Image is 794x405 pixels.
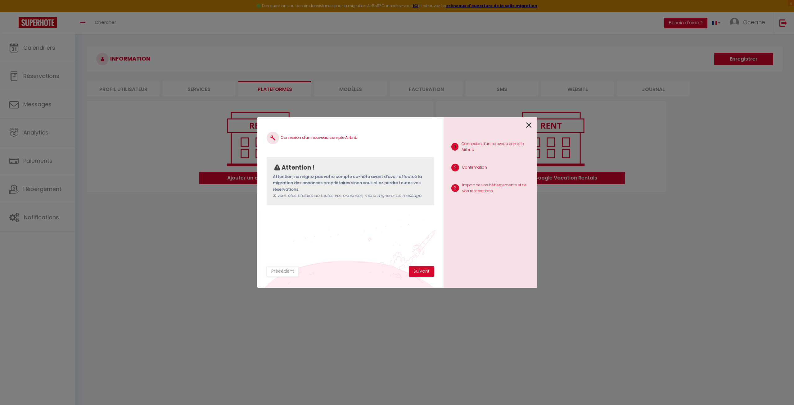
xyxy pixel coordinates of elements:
[462,141,532,153] p: Connexion d'un nouveau compte Airbnb
[273,193,422,198] span: Si vous êtes titulaire de toutes vos annonces, merci d'ignorer ce message.
[273,174,428,199] p: Attention, ne migrez pas votre compte co-hôte avant d'avoir effectué la migration des annonces pr...
[462,182,532,194] p: Import de vos hébergements et de vos réservations
[267,266,299,277] button: Précédent
[462,165,487,171] p: Confirmation
[451,184,459,192] span: 3
[451,164,459,171] span: 2
[267,132,434,144] h4: Connexion d'un nouveau compte Airbnb
[409,266,434,277] button: Suivant
[282,163,314,172] p: Attention !
[5,2,24,21] button: Ouvrir le widget de chat LiveChat
[451,143,458,151] span: 1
